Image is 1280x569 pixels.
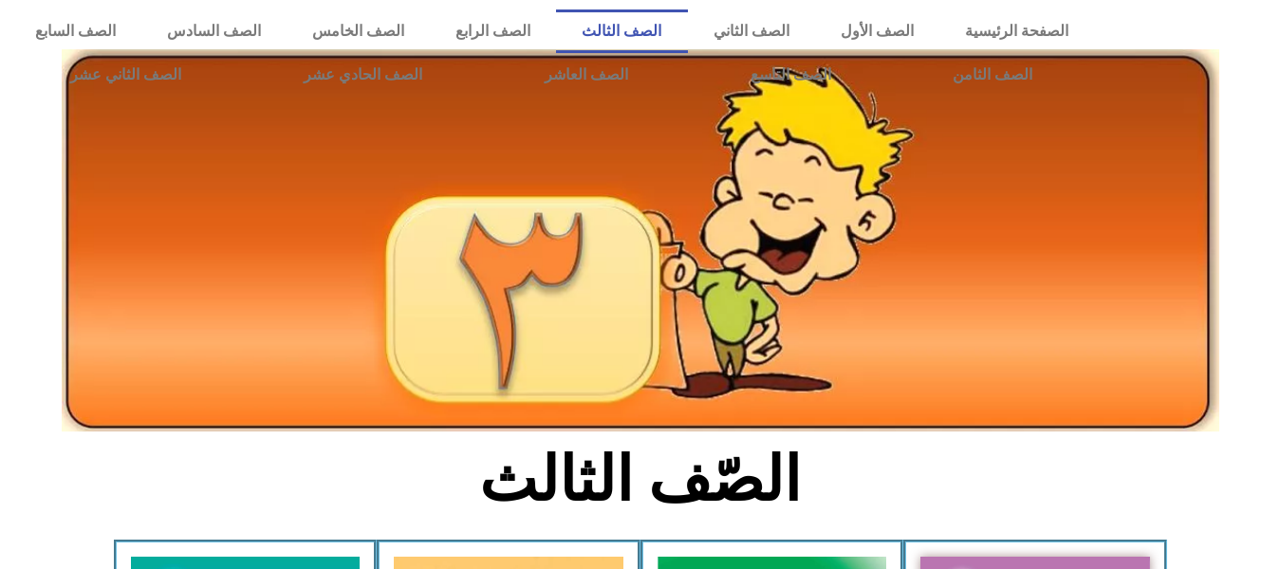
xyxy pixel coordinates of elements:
[430,9,556,53] a: الصف الرابع
[326,443,954,517] h2: الصّف الثالث
[556,9,687,53] a: الصف الثالث
[9,9,141,53] a: الصف السابع
[689,53,892,97] a: الصف التاسع
[815,9,939,53] a: الصف الأول
[9,53,243,97] a: الصف الثاني عشر
[484,53,690,97] a: الصف العاشر
[892,53,1094,97] a: الصف الثامن
[141,9,287,53] a: الصف السادس
[243,53,484,97] a: الصف الحادي عشر
[688,9,815,53] a: الصف الثاني
[287,9,430,53] a: الصف الخامس
[939,9,1094,53] a: الصفحة الرئيسية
